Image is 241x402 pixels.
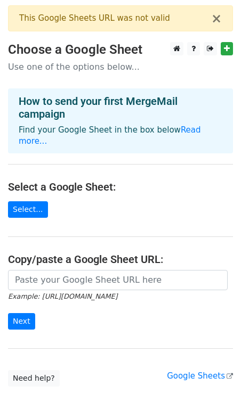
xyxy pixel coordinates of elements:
[8,61,233,72] p: Use one of the options below...
[211,12,222,25] button: ×
[19,12,211,24] div: This Google Sheets URL was not valid
[19,125,201,146] a: Read more...
[19,125,222,147] p: Find your Google Sheet in the box below
[8,42,233,58] h3: Choose a Google Sheet
[8,292,117,300] small: Example: [URL][DOMAIN_NAME]
[8,270,228,290] input: Paste your Google Sheet URL here
[8,313,35,330] input: Next
[8,181,233,193] h4: Select a Google Sheet:
[8,201,48,218] a: Select...
[19,95,222,120] h4: How to send your first MergeMail campaign
[8,370,60,387] a: Need help?
[8,253,233,266] h4: Copy/paste a Google Sheet URL:
[167,371,233,381] a: Google Sheets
